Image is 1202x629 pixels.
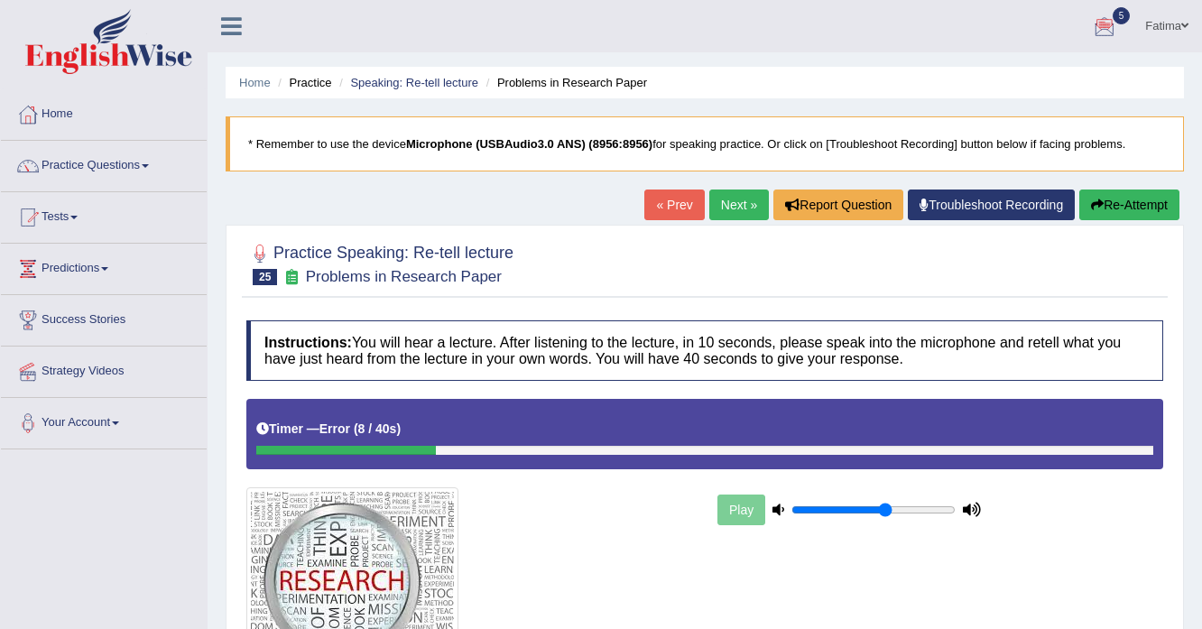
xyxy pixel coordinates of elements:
a: Speaking: Re-tell lecture [350,76,478,89]
a: Home [1,89,207,134]
a: « Prev [644,190,704,220]
blockquote: * Remember to use the device for speaking practice. Or click on [Troubleshoot Recording] button b... [226,116,1184,171]
small: Exam occurring question [282,269,300,286]
a: Your Account [1,398,207,443]
a: Practice Questions [1,141,207,186]
span: 5 [1113,7,1131,24]
h2: Practice Speaking: Re-tell lecture [246,240,513,285]
h5: Timer — [256,422,401,436]
b: ) [396,421,401,436]
a: Strategy Videos [1,347,207,392]
b: Error [319,421,350,436]
b: Microphone (USBAudio3.0 ANS) (8956:8956) [406,137,652,151]
b: ( [354,421,358,436]
a: Next » [709,190,769,220]
b: Instructions: [264,335,352,350]
a: Home [239,76,271,89]
button: Report Question [773,190,903,220]
button: Re-Attempt [1079,190,1179,220]
small: Problems in Research Paper [306,268,502,285]
li: Problems in Research Paper [482,74,647,91]
a: Success Stories [1,295,207,340]
li: Practice [273,74,331,91]
a: Troubleshoot Recording [908,190,1075,220]
b: 8 / 40s [358,421,397,436]
span: 25 [253,269,277,285]
h4: You will hear a lecture. After listening to the lecture, in 10 seconds, please speak into the mic... [246,320,1163,381]
a: Predictions [1,244,207,289]
a: Tests [1,192,207,237]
